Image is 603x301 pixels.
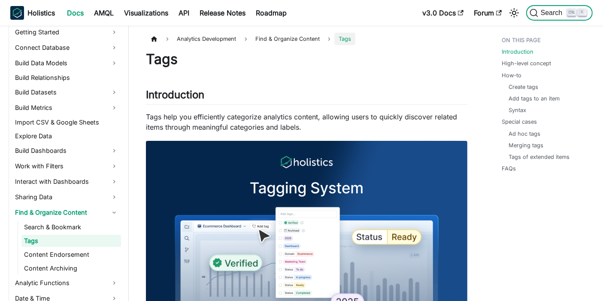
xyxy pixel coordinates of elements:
a: Build Dashboards [12,144,121,158]
a: High-level concept [502,59,551,67]
a: v3.0 Docs [417,6,469,20]
a: Analytic Functions [12,276,121,290]
b: Holistics [27,8,55,18]
a: Add tags to an item [509,94,560,103]
a: Special cases [502,118,537,126]
a: Roadmap [251,6,292,20]
a: Content Endorsement [21,249,121,261]
a: HolisticsHolistics [10,6,55,20]
a: Build Metrics [12,101,121,115]
a: Find & Organize Content [12,206,121,219]
button: Search (Ctrl+K) [526,5,593,21]
a: Tags [21,235,121,247]
span: Find & Organize Content [251,33,324,45]
a: Home page [146,33,162,45]
a: AMQL [89,6,119,20]
a: Release Notes [194,6,251,20]
a: FAQs [502,164,516,173]
a: Build Data Models [12,56,121,70]
a: Docs [62,6,89,20]
a: Introduction [502,48,533,56]
a: Build Relationships [12,72,121,84]
h1: Tags [146,51,467,68]
a: Interact with Dashboards [12,175,121,189]
a: Visualizations [119,6,173,20]
a: Ad hoc tags [509,130,540,138]
a: Getting Started [12,25,121,39]
span: Analytics Development [173,33,240,45]
h2: Introduction [146,88,467,105]
a: Explore Data [12,130,121,142]
p: Tags help you efficiently categorize analytics content, allowing users to quickly discover relate... [146,112,467,132]
a: Search & Bookmark [21,221,121,233]
a: Tags of extended items [509,153,570,161]
a: Create tags [509,83,538,91]
a: Connect Database [12,41,121,55]
a: Syntax [509,106,526,114]
img: Holistics [10,6,24,20]
a: Sharing Data [12,190,121,204]
a: Work with Filters [12,159,121,173]
a: Build Datasets [12,85,121,99]
kbd: K [578,9,587,16]
a: Import CSV & Google Sheets [12,116,121,128]
span: Tags [334,33,355,45]
nav: Breadcrumbs [146,33,467,45]
span: Search [538,9,568,17]
a: Merging tags [509,141,543,149]
button: Switch between dark and light mode (currently light mode) [507,6,521,20]
a: Forum [469,6,507,20]
a: API [173,6,194,20]
a: How-to [502,71,521,79]
a: Content Archiving [21,262,121,274]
